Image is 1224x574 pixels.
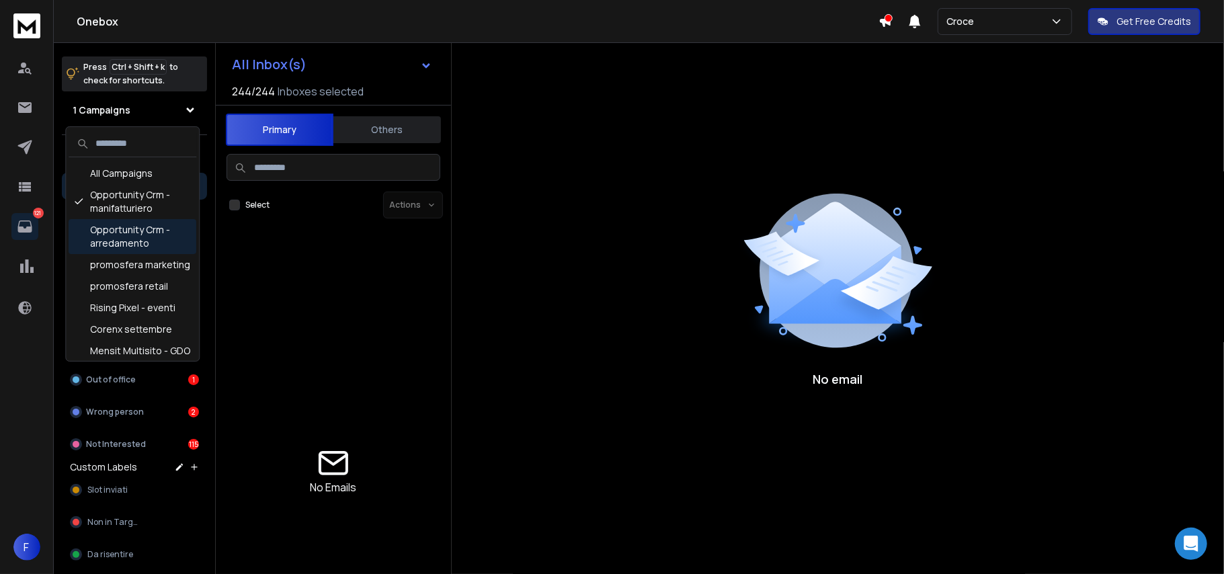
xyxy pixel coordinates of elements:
span: Non in Target [87,517,141,528]
p: Croce [946,15,979,28]
h3: Inboxes selected [278,83,364,99]
div: Opportunity Crm - arredamento [69,219,196,254]
div: 115 [188,439,199,450]
button: Primary [226,114,333,146]
div: Open Intercom Messenger [1175,528,1207,560]
label: Select [245,200,270,210]
h3: Filters [62,146,207,165]
p: 121 [33,208,44,218]
h1: All Inbox(s) [232,58,307,71]
div: Mensit Multisito - GDO [69,340,196,362]
p: Press to check for shortcuts. [83,60,178,87]
h3: Custom Labels [70,460,137,474]
p: Not Interested [86,439,146,450]
p: No Emails [311,479,357,495]
div: promosfera marketing [69,254,196,276]
div: Rising Pixel - eventi [69,297,196,319]
div: 1 [188,374,199,385]
div: Opportunity Crm - manifatturiero [69,184,196,219]
span: Ctrl + Shift + k [110,59,167,75]
span: Slot inviati [87,485,128,495]
h1: Onebox [77,13,879,30]
button: Others [333,115,441,145]
div: All Campaigns [69,163,196,184]
div: Corenx settembre [69,319,196,340]
div: promosfera retail [69,276,196,297]
p: Wrong person [86,407,144,417]
p: Out of office [86,374,136,385]
div: 2 [188,407,199,417]
span: 244 / 244 [232,83,275,99]
span: F [13,534,40,561]
h1: 1 Campaigns [73,104,130,117]
img: logo [13,13,40,38]
p: No email [813,370,863,388]
p: Get Free Credits [1116,15,1191,28]
span: Da risentire [87,549,133,560]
